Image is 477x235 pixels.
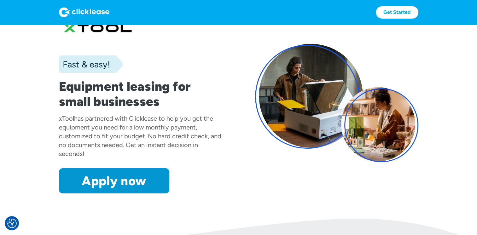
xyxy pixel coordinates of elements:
[59,168,169,193] a: Apply now
[59,115,221,158] div: has partnered with Clicklease to help you get the equipment you need for a low monthly payment, c...
[7,219,17,228] img: Revisit consent button
[376,6,418,19] a: Get Started
[59,7,109,17] img: Logo
[59,79,222,109] h1: Equipment leasing for small businesses
[59,58,110,71] div: Fast & easy!
[7,219,17,228] button: Consent Preferences
[59,115,74,122] div: xTool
